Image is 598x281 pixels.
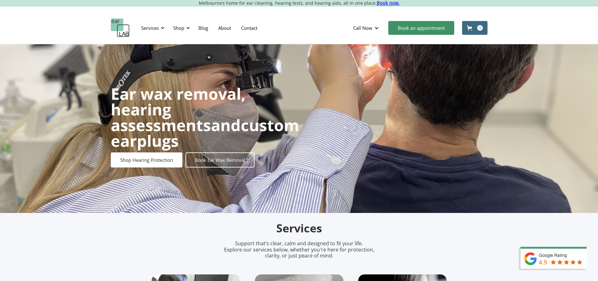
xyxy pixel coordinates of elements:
div: 1 [477,25,483,31]
a: home [111,19,130,37]
div: Services [141,25,159,31]
a: Shop Hearing Protection [111,152,182,167]
h2: Services [152,221,447,236]
a: Contact [236,19,262,37]
div: Shop [170,19,192,37]
a: Book an appointment [388,21,454,35]
div: Shop [173,25,184,31]
strong: Ear wax removal, hearing assessments [111,83,245,136]
a: About [213,19,236,37]
a: Blog [193,19,213,37]
div: Services [137,19,166,37]
h1: and [111,86,299,149]
div: Call Now [353,25,372,31]
a: Book Ear Wax Removal [186,152,255,167]
a: Open cart containing 1 items [462,21,488,35]
p: Support that’s clear, calm and designed to fit your life. Explore our services below, whether you... [216,241,382,259]
strong: custom earplugs [111,114,299,151]
div: Call Now [348,19,385,37]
